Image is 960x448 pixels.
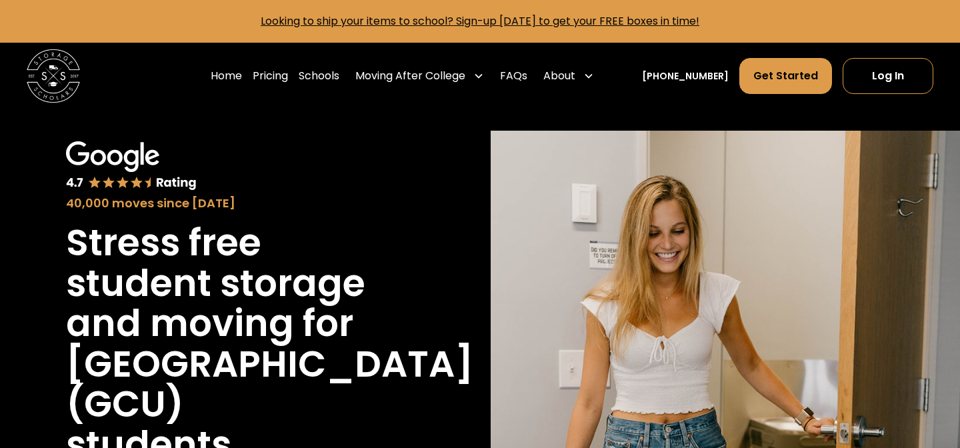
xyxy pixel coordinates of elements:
[642,69,729,83] a: [PHONE_NUMBER]
[299,57,339,95] a: Schools
[211,57,242,95] a: Home
[253,57,288,95] a: Pricing
[843,58,933,94] a: Log In
[543,68,575,84] div: About
[261,13,699,29] a: Looking to ship your items to school? Sign-up [DATE] to get your FREE boxes in time!
[27,49,80,103] img: Storage Scholars main logo
[739,58,832,94] a: Get Started
[66,141,197,191] img: Google 4.7 star rating
[500,57,527,95] a: FAQs
[66,223,404,344] h1: Stress free student storage and moving for
[355,68,465,84] div: Moving After College
[66,344,473,425] h1: [GEOGRAPHIC_DATA] (GCU)
[66,194,404,212] div: 40,000 moves since [DATE]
